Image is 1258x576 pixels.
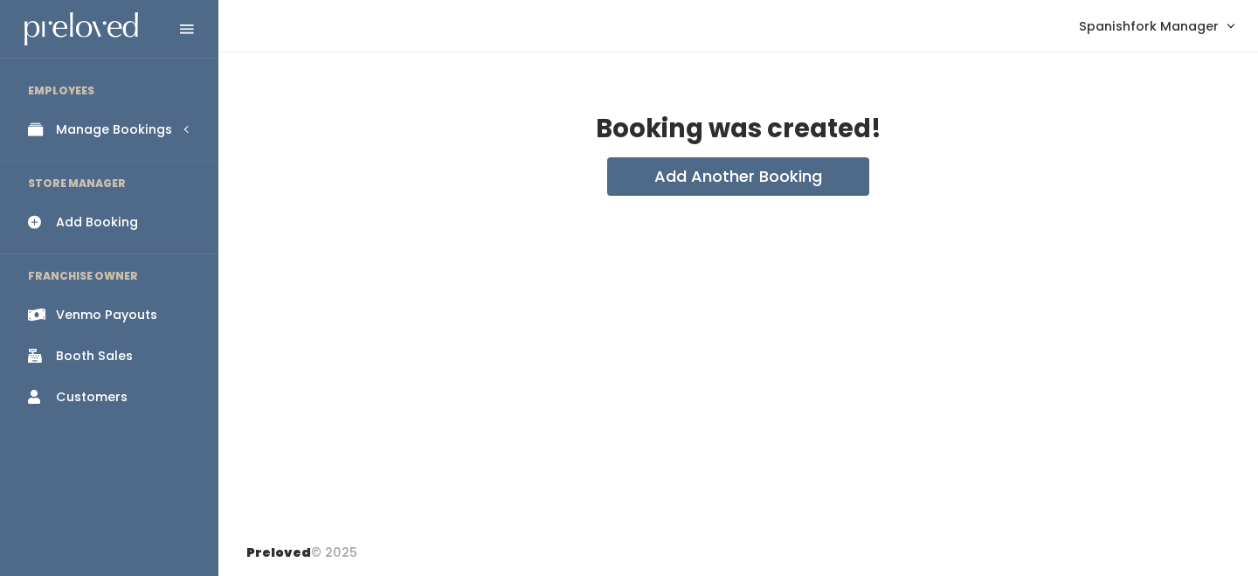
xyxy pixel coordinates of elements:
[246,530,357,562] div: © 2025
[56,306,157,324] div: Venmo Payouts
[1079,17,1219,36] span: Spanishfork Manager
[246,544,311,561] span: Preloved
[56,347,133,365] div: Booth Sales
[24,12,138,46] img: preloved logo
[56,213,138,232] div: Add Booking
[607,157,869,196] button: Add Another Booking
[56,388,128,406] div: Customers
[596,115,881,143] h2: Booking was created!
[56,121,172,139] div: Manage Bookings
[1061,7,1251,45] a: Spanishfork Manager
